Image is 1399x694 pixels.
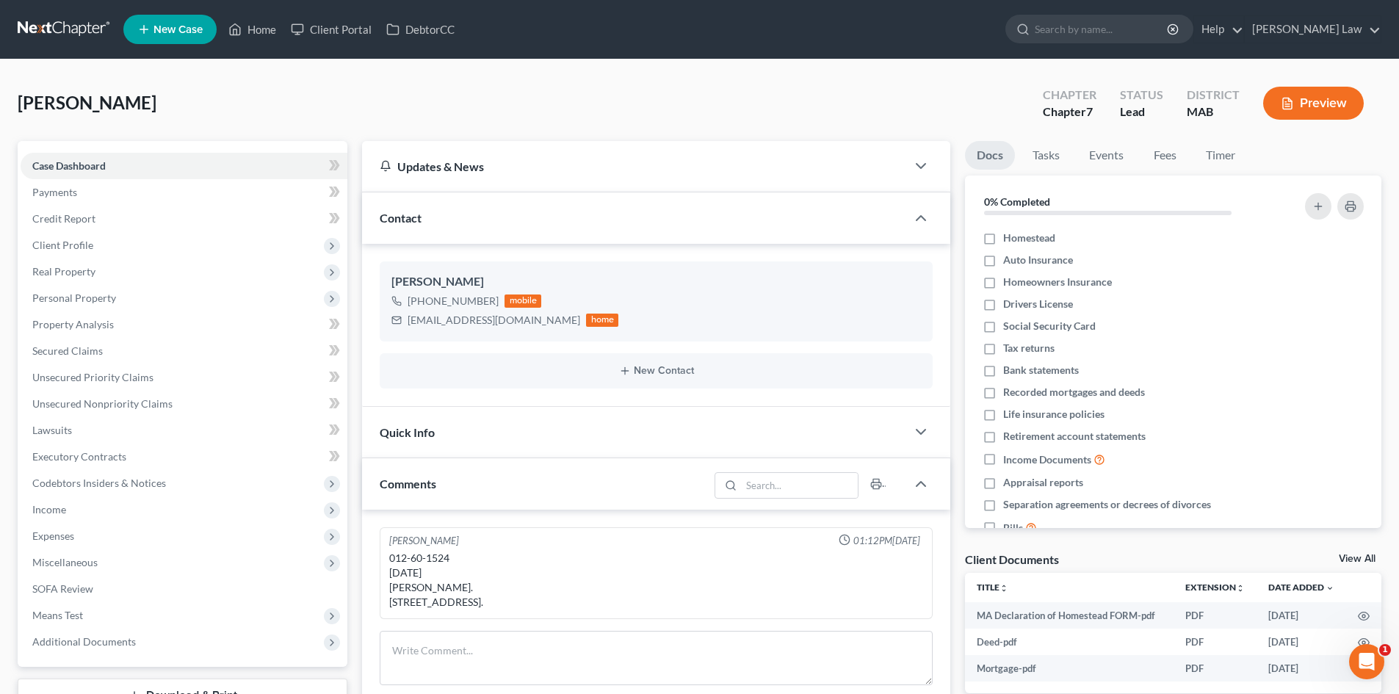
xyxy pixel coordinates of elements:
[1257,629,1346,655] td: [DATE]
[977,582,1008,593] a: Titleunfold_more
[32,344,103,357] span: Secured Claims
[1174,602,1257,629] td: PDF
[21,576,347,602] a: SOFA Review
[32,609,83,621] span: Means Test
[742,473,858,498] input: Search...
[1021,141,1071,170] a: Tasks
[408,294,499,308] div: [PHONE_NUMBER]
[408,313,580,328] div: [EMAIL_ADDRESS][DOMAIN_NAME]
[965,655,1174,682] td: Mortgage-pdf
[1003,253,1073,267] span: Auto Insurance
[1174,655,1257,682] td: PDF
[1120,104,1163,120] div: Lead
[21,338,347,364] a: Secured Claims
[1245,16,1381,43] a: [PERSON_NAME] Law
[1003,275,1112,289] span: Homeowners Insurance
[32,265,95,278] span: Real Property
[153,24,203,35] span: New Case
[32,477,166,489] span: Codebtors Insiders & Notices
[32,397,173,410] span: Unsecured Nonpriority Claims
[1003,407,1105,422] span: Life insurance policies
[1003,385,1145,400] span: Recorded mortgages and deeds
[32,529,74,542] span: Expenses
[1043,87,1096,104] div: Chapter
[1268,582,1334,593] a: Date Added expand_more
[283,16,379,43] a: Client Portal
[21,391,347,417] a: Unsecured Nonpriority Claims
[1194,141,1247,170] a: Timer
[21,311,347,338] a: Property Analysis
[1035,15,1169,43] input: Search by name...
[391,273,921,291] div: [PERSON_NAME]
[379,16,462,43] a: DebtorCC
[221,16,283,43] a: Home
[21,444,347,470] a: Executory Contracts
[1003,231,1055,245] span: Homestead
[965,629,1174,655] td: Deed-pdf
[32,239,93,251] span: Client Profile
[965,552,1059,567] div: Client Documents
[586,314,618,327] div: home
[1120,87,1163,104] div: Status
[1043,104,1096,120] div: Chapter
[32,212,95,225] span: Credit Report
[1003,497,1211,512] span: Separation agreements or decrees of divorces
[853,534,920,548] span: 01:12PM[DATE]
[380,159,889,174] div: Updates & News
[389,551,923,610] div: 012-60-1524 [DATE] [PERSON_NAME]. [STREET_ADDRESS].
[32,503,66,516] span: Income
[1236,584,1245,593] i: unfold_more
[1003,297,1073,311] span: Drivers License
[21,417,347,444] a: Lawsuits
[21,364,347,391] a: Unsecured Priority Claims
[1187,87,1240,104] div: District
[1326,584,1334,593] i: expand_more
[389,534,459,548] div: [PERSON_NAME]
[1194,16,1243,43] a: Help
[32,292,116,304] span: Personal Property
[32,635,136,648] span: Additional Documents
[1349,644,1384,679] iframe: Intercom live chat
[1086,104,1093,118] span: 7
[1003,319,1096,333] span: Social Security Card
[1003,452,1091,467] span: Income Documents
[18,92,156,113] span: [PERSON_NAME]
[1339,554,1375,564] a: View All
[1185,582,1245,593] a: Extensionunfold_more
[1379,644,1391,656] span: 1
[999,584,1008,593] i: unfold_more
[1174,629,1257,655] td: PDF
[965,602,1174,629] td: MA Declaration of Homestead FORM-pdf
[505,294,541,308] div: mobile
[21,206,347,232] a: Credit Report
[1003,521,1023,535] span: Bills
[380,477,436,491] span: Comments
[32,582,93,595] span: SOFA Review
[32,186,77,198] span: Payments
[1003,341,1055,355] span: Tax returns
[1257,602,1346,629] td: [DATE]
[32,424,72,436] span: Lawsuits
[1257,655,1346,682] td: [DATE]
[391,365,921,377] button: New Contact
[21,153,347,179] a: Case Dashboard
[965,141,1015,170] a: Docs
[380,211,422,225] span: Contact
[1003,429,1146,444] span: Retirement account statements
[32,450,126,463] span: Executory Contracts
[1003,475,1083,490] span: Appraisal reports
[1003,363,1079,377] span: Bank statements
[32,556,98,568] span: Miscellaneous
[1187,104,1240,120] div: MAB
[21,179,347,206] a: Payments
[1263,87,1364,120] button: Preview
[1077,141,1135,170] a: Events
[32,159,106,172] span: Case Dashboard
[32,371,153,383] span: Unsecured Priority Claims
[380,425,435,439] span: Quick Info
[1141,141,1188,170] a: Fees
[984,195,1050,208] strong: 0% Completed
[32,318,114,330] span: Property Analysis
